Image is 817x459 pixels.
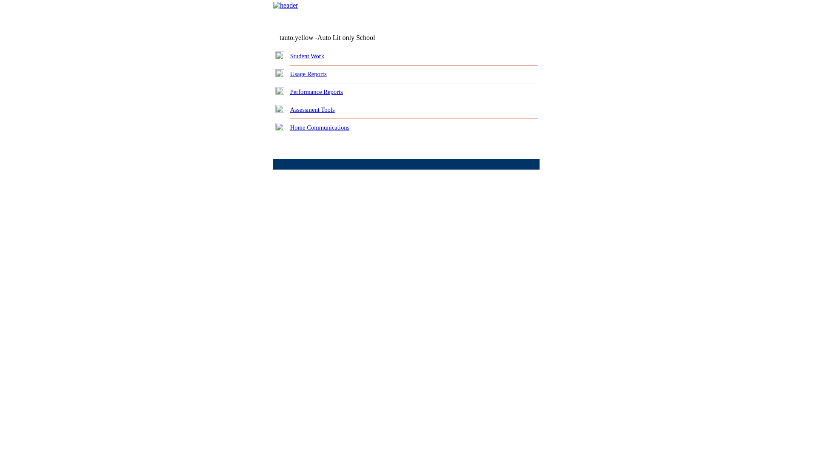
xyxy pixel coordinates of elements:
a: Assessment Tools [290,106,335,113]
a: Home Communications [290,124,350,131]
img: plus.gif [275,87,284,95]
img: plus.gif [275,51,284,59]
a: Performance Reports [290,88,343,95]
td: tauto.yellow - [280,34,436,42]
a: Usage Reports [290,71,327,77]
a: Student Work [290,53,324,59]
img: header [273,2,298,9]
img: plus.gif [275,105,284,113]
nobr: Auto Lit only School [317,34,375,41]
img: plus.gif [275,123,284,130]
img: plus.gif [275,69,284,77]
